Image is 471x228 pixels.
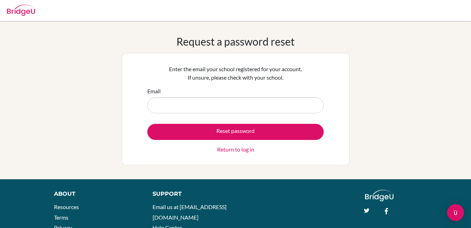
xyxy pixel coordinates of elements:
[54,214,68,221] a: Terms
[217,145,254,154] a: Return to log in
[153,190,228,198] div: Support
[147,87,161,95] label: Email
[54,190,137,198] div: About
[153,203,227,221] a: Email us at [EMAIL_ADDRESS][DOMAIN_NAME]
[7,5,35,16] img: Bridge-U
[147,65,324,82] p: Enter the email your school registered for your account. If unsure, please check with your school.
[447,204,464,221] div: Open Intercom Messenger
[147,124,324,140] button: Reset password
[176,35,295,48] h1: Request a password reset
[365,190,393,201] img: logo_white@2x-f4f0deed5e89b7ecb1c2cc34c3e3d731f90f0f143d5ea2071677605dd97b5244.png
[54,203,79,210] a: Resources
